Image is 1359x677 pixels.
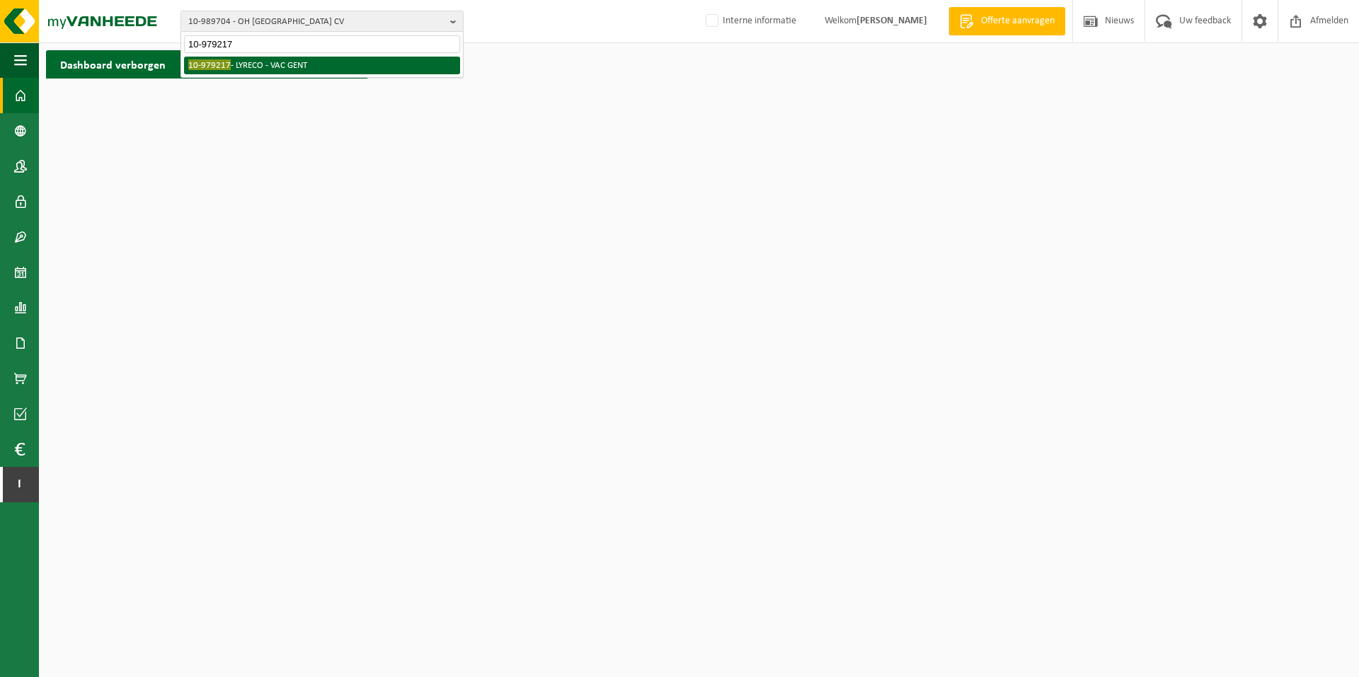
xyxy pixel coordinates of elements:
[46,50,180,78] h2: Dashboard verborgen
[188,11,445,33] span: 10-989704 - OH [GEOGRAPHIC_DATA] CV
[14,467,25,502] span: I
[948,7,1065,35] a: Offerte aanvragen
[977,14,1058,28] span: Offerte aanvragen
[184,35,460,53] input: Zoeken naar gekoppelde vestigingen
[188,59,231,70] span: 10-979217
[703,11,796,32] label: Interne informatie
[180,11,464,32] button: 10-989704 - OH [GEOGRAPHIC_DATA] CV
[856,16,927,26] strong: [PERSON_NAME]
[184,57,460,74] li: - LYRECO - VAC GENT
